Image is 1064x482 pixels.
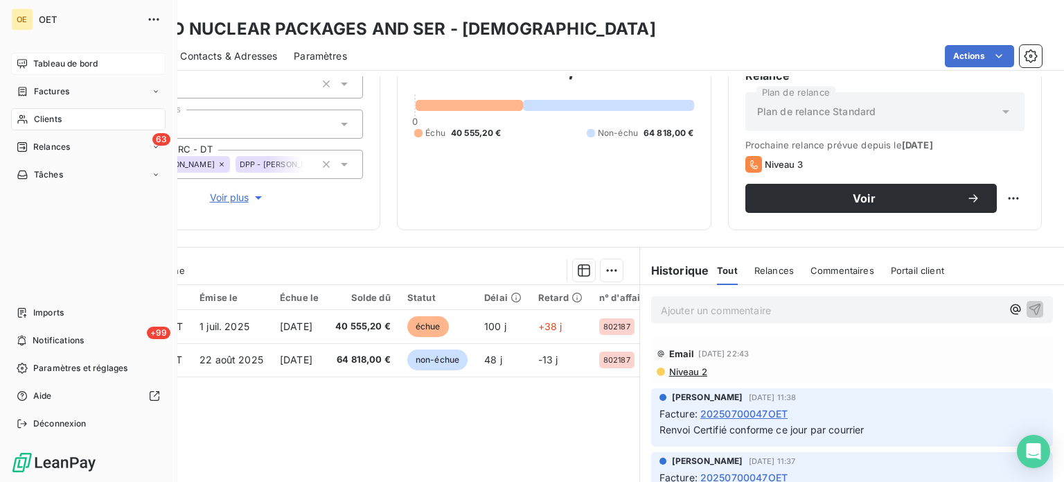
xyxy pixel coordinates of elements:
span: [PERSON_NAME] [672,391,743,404]
input: Ajouter une valeur [304,158,315,171]
span: Facture : [659,406,698,421]
span: Commentaires [810,265,874,276]
span: 64 818,00 € [644,127,694,139]
span: Relances [33,141,70,153]
span: [DATE] [280,320,312,332]
span: 63 [152,133,170,146]
span: Niveau 3 [765,159,803,170]
span: Plan de relance Standard [757,105,876,119]
span: Contacts & Adresses [180,49,277,63]
a: Aide [11,385,166,407]
span: Relances [754,265,794,276]
span: 40 555,20 € [451,127,502,139]
img: Logo LeanPay [11,451,97,474]
span: [DATE] [280,354,312,365]
span: OET [39,14,139,25]
span: Voir plus [210,191,265,205]
span: Paramètres [294,49,347,63]
span: 100 j [484,320,506,332]
div: Échue le [280,292,319,303]
span: Notifications [33,334,84,347]
span: 40 555,20 € [335,320,391,334]
span: [PERSON_NAME] [672,455,743,467]
span: Prochaine relance prévue depuis le [745,139,1025,150]
span: Tableau de bord [33,58,98,70]
span: +38 j [538,320,562,332]
div: Statut [407,292,468,303]
span: non-échue [407,350,468,370]
span: +99 [147,327,170,339]
span: Déconnexion [33,418,87,430]
span: Échu [425,127,445,139]
span: 64 818,00 € [335,353,391,367]
span: Tout [717,265,738,276]
span: 802187 [603,356,630,364]
span: Tâches [34,169,63,181]
span: DPP - [PERSON_NAME] [240,160,327,169]
span: Imports [33,307,64,319]
div: Retard [538,292,583,303]
div: Solde dû [335,292,391,303]
span: Paramètres et réglages [33,362,127,375]
span: 1 juil. 2025 [199,320,249,332]
span: Non-échu [598,127,638,139]
div: Open Intercom Messenger [1017,435,1050,468]
button: Voir [745,184,997,213]
span: Niveau 2 [668,366,707,377]
h6: Historique [640,262,709,279]
div: Émise le [199,292,263,303]
span: [DATE] [902,139,933,150]
span: Clients [34,113,62,126]
span: Portail client [891,265,944,276]
div: Délai [484,292,522,303]
span: Voir [762,193,966,204]
span: [DATE] 11:38 [749,393,797,402]
span: 20250700047OET [700,406,788,421]
span: Renvoi Certifié conforme ce jour par courrier [659,424,864,436]
span: Aide [33,390,52,402]
h3: ORANO NUCLEAR PACKAGES AND SER - [DEMOGRAPHIC_DATA] [122,17,656,42]
span: [DATE] 11:37 [749,457,796,465]
span: 802187 [603,322,630,331]
span: 0 [412,116,418,127]
span: 48 j [484,354,502,365]
span: échue [407,316,449,337]
div: n° d'affaire [599,292,650,303]
span: [DATE] 22:43 [698,350,749,358]
span: Email [669,348,695,359]
span: -13 j [538,354,558,365]
div: OE [11,8,33,31]
button: Voir plus [112,190,363,205]
span: 22 août 2025 [199,354,263,365]
span: Factures [34,85,69,98]
button: Actions [945,45,1014,67]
